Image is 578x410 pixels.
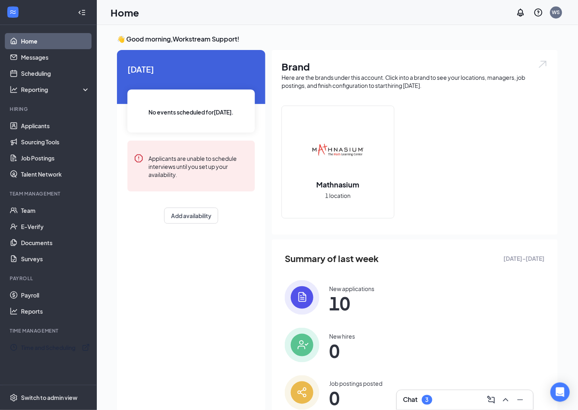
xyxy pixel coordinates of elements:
h1: Home [111,6,139,19]
div: Job postings posted [329,380,382,388]
span: 1 location [326,191,351,200]
a: Talent Network [21,166,90,182]
img: icon [285,328,319,362]
a: Time and SchedulingExternalLink [21,339,90,356]
span: [DATE] - [DATE] [504,254,545,263]
button: Add availability [164,208,218,224]
img: icon [285,375,319,410]
svg: Analysis [10,85,18,94]
a: Home [21,33,90,49]
a: Team [21,202,90,219]
svg: Minimize [515,395,525,405]
svg: ChevronUp [501,395,511,405]
span: 10 [329,296,374,310]
svg: Collapse [78,8,86,17]
h3: Chat [403,395,418,404]
svg: ComposeMessage [486,395,496,405]
a: Reports [21,303,90,319]
div: Hiring [10,106,88,112]
div: Applicants are unable to schedule interviews until you set up your availability. [148,154,248,179]
div: Here are the brands under this account. Click into a brand to see your locations, managers, job p... [282,73,548,89]
svg: QuestionInfo [534,8,543,17]
span: 0 [329,391,382,406]
div: Switch to admin view [21,394,77,402]
svg: WorkstreamLogo [9,8,17,16]
a: Sourcing Tools [21,134,90,150]
div: Open Intercom Messenger [551,383,570,402]
div: TIME MANAGEMENT [10,327,88,334]
h2: Mathnasium [309,179,368,189]
img: icon [285,280,319,315]
h1: Brand [282,60,548,73]
div: Reporting [21,85,90,94]
span: 0 [329,343,355,358]
img: open.6027fd2a22e1237b5b06.svg [538,60,548,69]
a: E-Verify [21,219,90,235]
a: Scheduling [21,65,90,81]
a: Surveys [21,251,90,267]
svg: Error [134,154,144,163]
span: Summary of last week [285,252,379,266]
div: Payroll [10,275,88,282]
div: WS [552,9,560,16]
button: ChevronUp [499,393,512,406]
a: Applicants [21,118,90,134]
span: [DATE] [127,63,255,75]
div: New hires [329,332,355,340]
div: Team Management [10,190,88,197]
div: New applications [329,285,374,293]
a: Documents [21,235,90,251]
button: Minimize [514,393,527,406]
a: Messages [21,49,90,65]
a: Job Postings [21,150,90,166]
div: 3 [426,397,429,404]
h3: 👋 Good morning, Workstream Support ! [117,35,558,44]
button: ComposeMessage [485,393,498,406]
img: Mathnasium [312,125,364,176]
svg: Notifications [516,8,526,17]
svg: Settings [10,394,18,402]
span: No events scheduled for [DATE] . [149,108,234,117]
a: Payroll [21,287,90,303]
